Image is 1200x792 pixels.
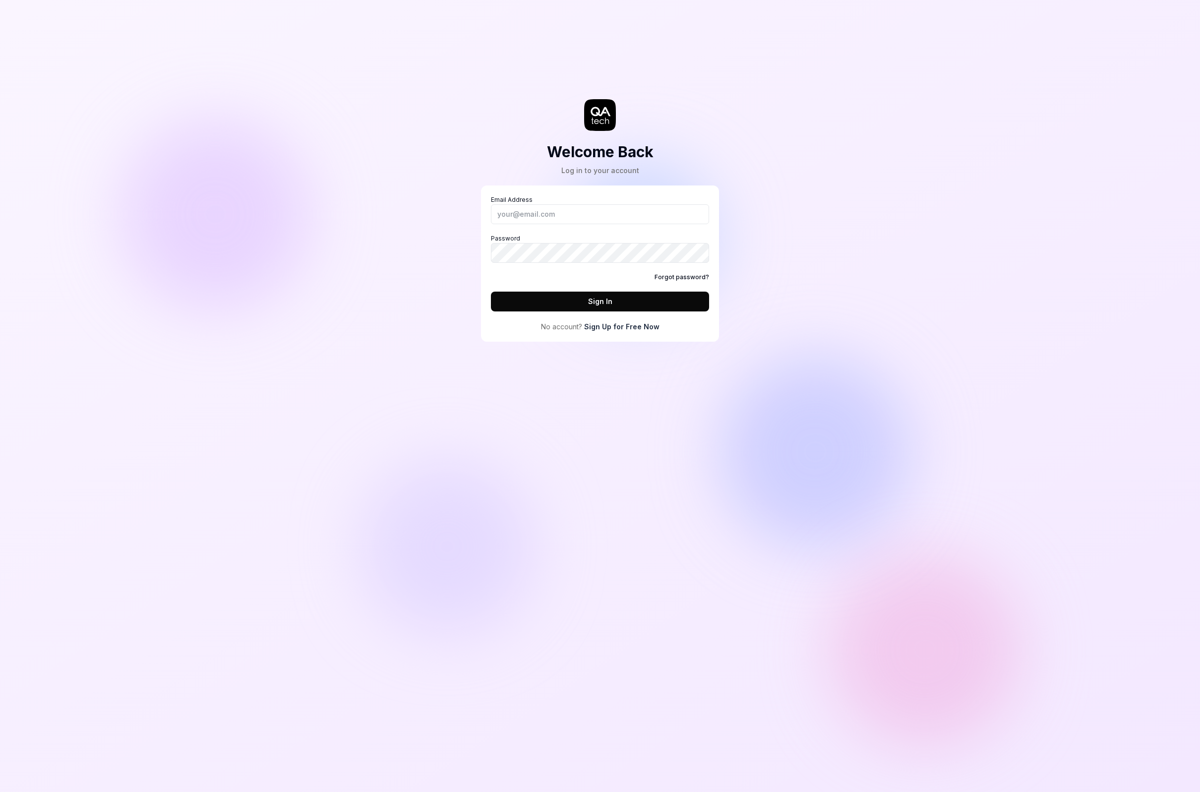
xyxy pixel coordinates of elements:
a: Sign Up for Free Now [584,321,660,332]
a: Forgot password? [655,273,709,282]
span: No account? [541,321,582,332]
label: Email Address [491,195,709,224]
input: Password [491,243,709,263]
button: Sign In [491,292,709,311]
label: Password [491,234,709,263]
h2: Welcome Back [547,141,654,163]
div: Log in to your account [547,165,654,176]
input: Email Address [491,204,709,224]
